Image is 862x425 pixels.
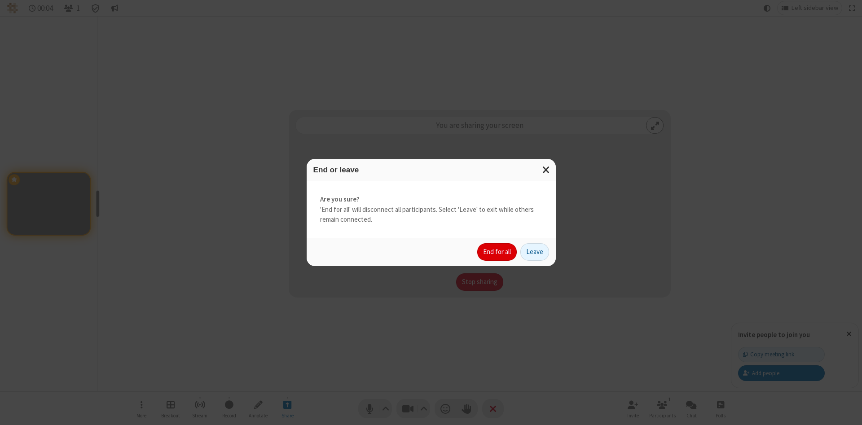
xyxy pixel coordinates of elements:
button: End for all [477,243,517,261]
button: Leave [520,243,549,261]
strong: Are you sure? [320,194,542,205]
h3: End or leave [313,166,549,174]
button: Close modal [537,159,556,181]
div: 'End for all' will disconnect all participants. Select 'Leave' to exit while others remain connec... [307,181,556,238]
